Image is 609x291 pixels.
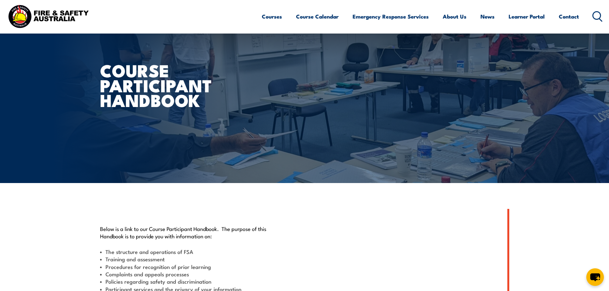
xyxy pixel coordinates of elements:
p: Below is a link to our Course Participant Handbook. The purpose of this Handbook is to provide yo... [100,225,275,240]
li: Complaints and appeals processes [100,270,275,278]
a: About Us [443,8,466,25]
a: Contact [559,8,579,25]
a: Emergency Response Services [353,8,429,25]
button: chat-button [586,268,604,286]
h1: Course Participant Handbook [100,63,258,107]
li: Policies regarding safety and discrimination [100,278,275,285]
a: Course Calendar [296,8,339,25]
li: Training and assessment [100,255,275,263]
a: Learner Portal [509,8,545,25]
a: Courses [262,8,282,25]
li: Procedures for recognition of prior learning [100,263,275,270]
a: News [480,8,495,25]
li: The structure and operations of FSA [100,248,275,255]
